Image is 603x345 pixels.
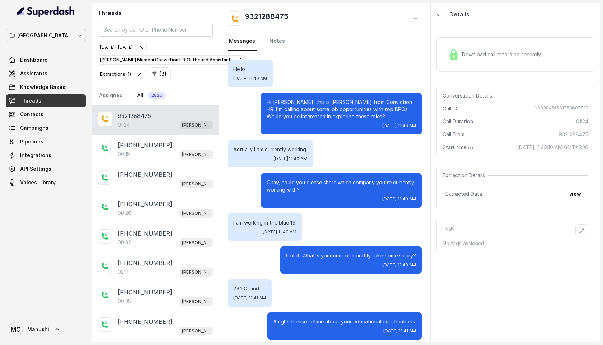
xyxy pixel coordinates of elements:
[118,112,151,120] p: 9321288475
[448,49,459,60] img: Lock Icon
[118,141,172,150] p: [PHONE_NUMBER]
[100,71,142,78] div: Extractions ( 1 )
[148,92,166,99] span: 2826
[443,118,473,125] span: Call Duration
[118,259,172,267] p: [PHONE_NUMBER]
[118,239,131,246] p: 00:32
[20,84,65,91] span: Knowledge Bases
[98,70,145,79] button: Extractions (1)
[6,162,86,175] a: API Settings
[273,318,416,325] p: Alright. Please tell me about your educational qualifications.
[286,252,416,259] p: Got it. What's your current monthly take-home salary?
[182,151,211,158] p: [PERSON_NAME] Mumbai Conviction HR Outbound Assistant
[98,55,245,65] button: [PERSON_NAME] Mumbai Conviction HR Outbound Assistant
[27,326,49,333] span: Manushi
[20,138,43,145] span: Pipelines
[6,108,86,121] a: Contacts
[98,86,213,105] nav: Tabs
[20,124,48,132] span: Campaigns
[233,66,267,73] p: Hello.
[118,170,172,179] p: [PHONE_NUMBER]
[11,326,21,333] text: MC
[443,144,475,151] span: Start time
[245,11,288,26] h2: 9321288475
[20,70,47,77] span: Assistants
[233,146,307,153] p: Actually I am currently working.
[118,121,130,128] p: 01:24
[233,219,296,226] p: I am working in the blue 1S.
[6,122,86,134] a: Campaigns
[118,151,130,158] p: 00:15
[118,200,172,208] p: [PHONE_NUMBER]
[382,196,416,202] span: [DATE] 11:40 AM
[98,86,124,105] a: Assigned
[534,105,588,112] span: 98330455531758607810
[443,131,464,138] span: Call From
[443,92,495,99] span: Conversation Details
[6,94,86,107] a: Threads
[100,44,144,51] div: [DATE] - [DATE]
[263,229,296,235] span: [DATE] 11:40 AM
[576,118,588,125] span: 01:24
[182,122,211,129] p: [PERSON_NAME] Mumbai Conviction HR Outbound Assistant
[118,288,172,297] p: [PHONE_NUMBER]
[6,319,86,339] a: Manushi
[559,131,588,138] span: 9321288475
[449,10,469,19] p: Details
[443,105,457,112] span: Call ID
[20,111,43,118] span: Contacts
[6,81,86,94] a: Knowledge Bases
[98,23,213,37] input: Search by Call ID or Phone Number
[443,172,488,179] span: Extraction Details
[228,32,257,51] a: Messages
[182,180,211,188] p: [PERSON_NAME] Mumbai Conviction HR Outbound Assistant
[98,9,213,17] h2: Threads
[182,210,211,217] p: [PERSON_NAME] Mumbai Conviction HR Outbound Assistant
[6,67,86,80] a: Assistants
[136,86,167,105] a: All2826
[182,298,211,305] p: [PERSON_NAME] Mumbai Conviction HR Outbound Assistant
[6,176,86,189] a: Voices Library
[182,239,211,246] p: [PERSON_NAME] Mumbai Conviction HR Outbound Assistant
[383,328,416,334] span: [DATE] 11:41 AM
[233,285,266,292] p: 26,100 and.
[20,165,51,172] span: API Settings
[17,6,75,17] img: light.svg
[382,123,416,129] span: [DATE] 11:40 AM
[268,32,286,51] a: Notes
[182,327,211,335] p: [PERSON_NAME] Mumbai Conviction HR Outbound Assistant
[118,209,131,217] p: 00:26
[443,224,454,237] p: Tags
[118,317,172,326] p: [PHONE_NUMBER]
[462,51,544,58] span: Download call recording securely
[118,229,172,238] p: [PHONE_NUMBER]
[118,268,128,275] p: 02:11
[517,144,588,151] span: [DATE] 11:40:10 AM GMT+5:30
[267,99,416,120] p: Hi [PERSON_NAME], this is [PERSON_NAME] from Conviction HR. I'm calling about some job opportunit...
[6,135,86,148] a: Pipelines
[565,188,585,200] button: view
[228,32,422,51] nav: Tabs
[20,152,51,159] span: Integrations
[20,97,41,104] span: Threads
[100,56,242,63] div: [PERSON_NAME] Mumbai Conviction HR Outbound Assistant
[20,56,48,63] span: Dashboard
[20,179,56,186] span: Voices Library
[443,240,588,247] p: No tags assigned
[233,76,267,81] span: [DATE] 11:40 AM
[445,190,482,198] span: Extracted Data
[98,43,147,52] button: [DATE]- [DATE]
[17,31,75,40] p: [GEOGRAPHIC_DATA] - [GEOGRAPHIC_DATA] - [GEOGRAPHIC_DATA]
[182,269,211,276] p: [PERSON_NAME] Mumbai Conviction HR Outbound Assistant
[233,295,266,301] span: [DATE] 11:41 AM
[267,179,416,193] p: Okay, could you please share which company you're currently working with?
[118,298,131,305] p: 00:35
[274,156,307,162] span: [DATE] 11:40 AM
[6,149,86,162] a: Integrations
[382,262,416,268] span: [DATE] 11:40 AM
[6,29,86,42] button: [GEOGRAPHIC_DATA] - [GEOGRAPHIC_DATA] - [GEOGRAPHIC_DATA]
[148,67,171,80] button: (3)
[6,53,86,66] a: Dashboard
